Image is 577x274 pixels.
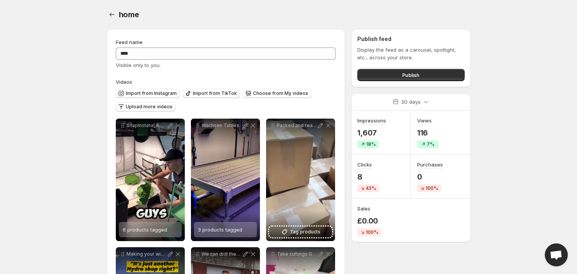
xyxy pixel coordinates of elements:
p: Wachsen Tables [202,122,242,129]
p: Packed and ready to go Your onlines going out [DATE] Its a buyers market with all the competition... [277,122,317,129]
span: Tag products [290,228,321,236]
h3: Purchases [417,161,443,168]
div: Packed and ready to go Your onlines going out [DATE] Its a buyers market with all the competition... [266,119,335,241]
h2: Publish feed [357,35,464,43]
p: Making your wins our priority WeGotYou thehydrobros WeGotYou Making Growing Great Again We Delive... [127,251,166,257]
p: 0 [417,172,443,181]
span: 6 products tagged [123,227,167,233]
p: Display the feed as a carousel, spotlight, etc., across your store. [357,46,464,61]
p: 8 [357,172,379,181]
span: 100% [366,229,378,235]
span: Upload more videos [126,104,173,110]
span: Choose from My videos [253,90,308,96]
span: home [119,10,139,19]
p: We can drill these holes in for you before we deliver danishtray thehydrobros [202,251,242,257]
span: 3 products tagged [198,227,242,233]
h3: Impressions [357,117,386,124]
span: Publish [402,71,419,79]
button: Import from Instagram [116,89,180,98]
p: £0.00 [357,216,381,225]
div: SnapInstato_AQNu0Ecg4vvJh9UAIpaWrsdGB8gMNJbBSjAzu3o8SOCXsjAg7VBMSoPQUV8RHJGCITv0nRRL4tlRDiiZ0gKZz... [116,119,185,241]
span: Import from Instagram [126,90,177,96]
button: Upload more videos [116,102,176,111]
p: SnapInstato_AQNu0Ecg4vvJh9UAIpaWrsdGB8gMNJbBSjAzu3o8SOCXsjAg7VBMSoPQUV8RHJGCITv0nRRL4tlRDiiZ0gKZz... [127,122,166,129]
span: 100% [426,185,438,191]
span: 43% [366,185,376,191]
h3: Sales [357,205,370,212]
button: Publish [357,69,464,81]
p: Take cuttings Give them the turbo start Roots in record time xstreampropagator Making your wins o... [277,251,317,257]
p: 1,607 [357,128,386,137]
h3: Clicks [357,161,372,168]
a: Open chat [545,243,568,266]
span: Feed name [116,39,143,45]
span: 18% [366,141,376,147]
span: Visible only to you. [116,62,161,68]
span: Import from TikTok [193,90,237,96]
button: Choose from My videos [243,89,311,98]
button: Tag products [269,227,332,237]
button: Settings [107,9,117,20]
h3: Views [417,117,432,124]
span: 7% [427,141,434,147]
p: 30 days [401,98,421,106]
span: Videos [116,79,132,85]
button: Import from TikTok [183,89,240,98]
div: Wachsen Tables3 products tagged [191,119,260,241]
p: 116 [417,128,439,137]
